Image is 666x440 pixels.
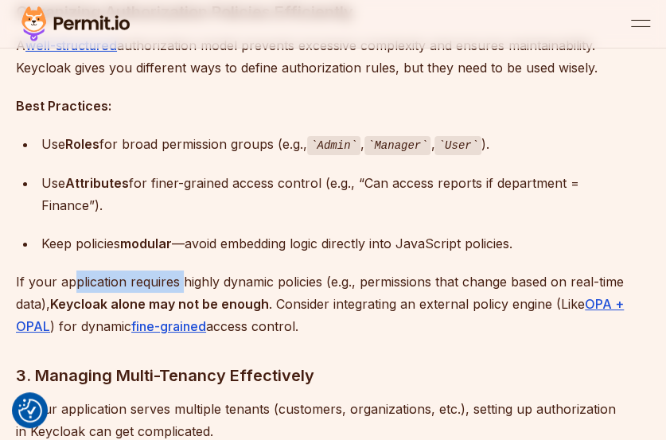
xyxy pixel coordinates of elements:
[50,296,269,312] strong: Keycloak alone may not be enough
[16,34,627,79] p: A authorization model prevents excessive complexity and ensures maintainability. Keycloak gives y...
[16,3,135,45] img: Permit logo
[16,98,111,114] strong: Best Practices:
[120,236,172,251] strong: modular
[65,136,99,152] strong: Roles
[18,399,42,422] img: Revisit consent button
[631,14,650,33] button: open menu
[65,175,129,191] strong: Attributes
[41,172,627,216] div: Use for finer-grained access control (e.g., “Can access reports if department = Finance”).
[434,136,481,155] code: User
[18,399,42,422] button: Consent Preferences
[364,136,431,155] code: Manager
[131,318,206,334] a: fine-grained
[16,271,627,337] p: If your application requires highly dynamic policies (e.g., permissions that change based on real...
[307,136,360,155] code: Admin
[41,232,627,255] div: Keep policies —avoid embedding logic directly into JavaScript policies.
[16,363,627,388] h3: 3. Managing Multi-Tenancy Effectively
[16,296,624,334] a: OPA + OPAL
[41,133,627,156] div: Use for broad permission groups (e.g., , , ).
